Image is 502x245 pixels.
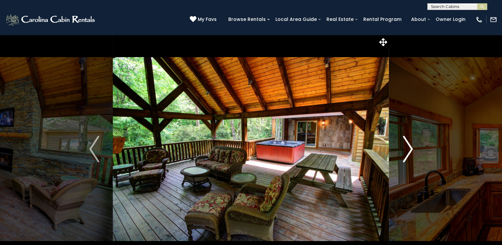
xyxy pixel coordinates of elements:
[272,14,320,25] a: Local Area Guide
[5,13,97,26] img: White-1-2.png
[475,16,483,23] img: phone-regular-white.png
[408,14,429,25] a: About
[323,14,357,25] a: Real Estate
[89,136,99,162] img: arrow
[190,16,218,23] a: My Favs
[403,136,413,162] img: arrow
[198,16,217,23] span: My Favs
[432,14,469,25] a: Owner Login
[225,14,269,25] a: Browse Rentals
[360,14,405,25] a: Rental Program
[490,16,497,23] img: mail-regular-white.png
